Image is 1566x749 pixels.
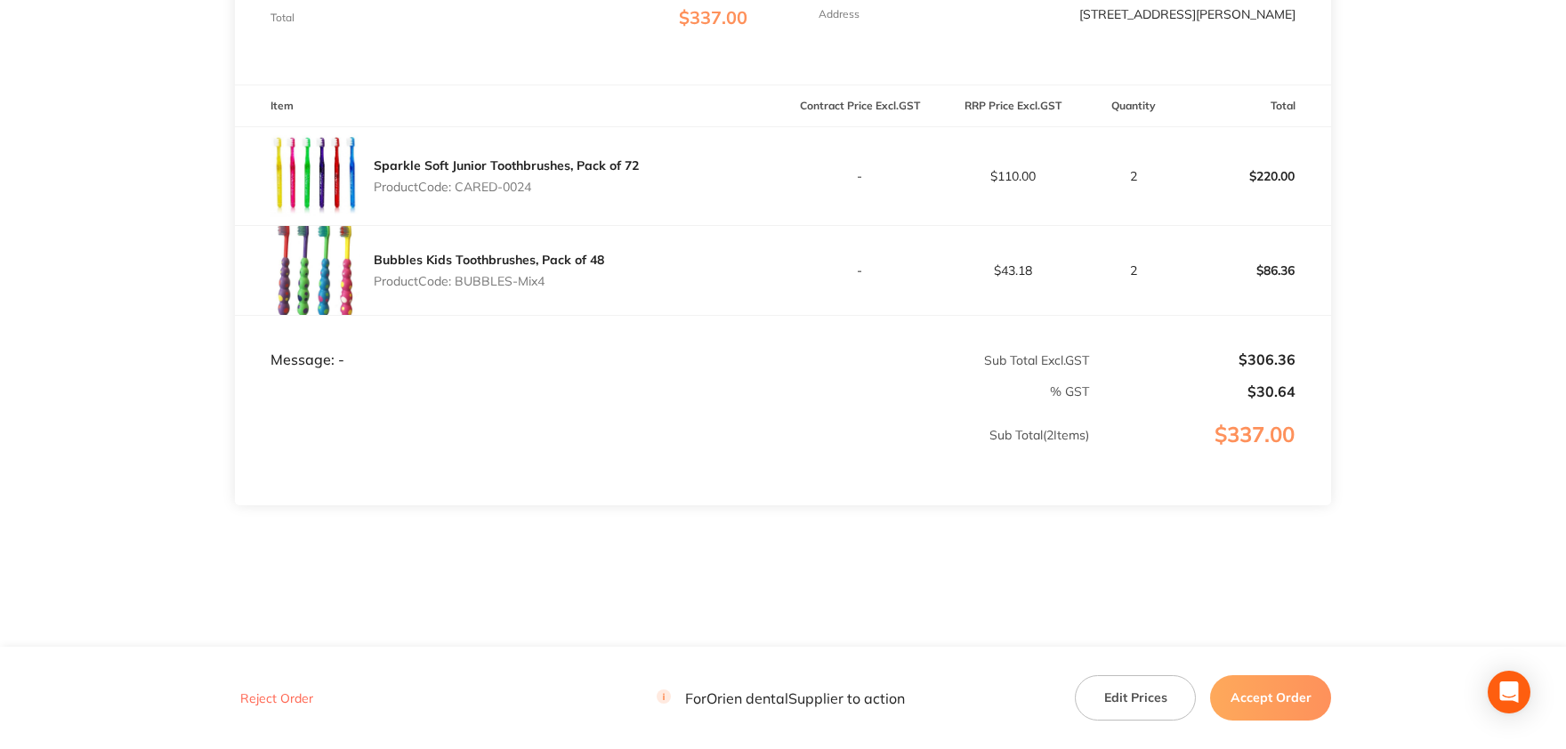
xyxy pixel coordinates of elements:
[374,180,639,194] p: Product Code: CARED-0024
[1079,7,1296,21] p: [STREET_ADDRESS][PERSON_NAME]
[1488,671,1530,713] div: Open Intercom Messenger
[657,689,905,706] p: For Orien dental Supplier to action
[784,353,1089,367] p: Sub Total Excl. GST
[235,690,319,706] button: Reject Order
[374,252,604,268] a: Bubbles Kids Toothbrushes, Pack of 48
[1179,155,1330,197] p: $220.00
[1178,85,1331,127] th: Total
[784,263,935,278] p: -
[783,85,936,127] th: Contract Price Excl. GST
[270,12,295,24] p: Total
[235,316,783,369] td: Message: -
[1091,263,1177,278] p: 2
[270,226,359,315] img: b3U3NHV4Mw
[1075,675,1196,720] button: Edit Prices
[1090,85,1178,127] th: Quantity
[784,169,935,183] p: -
[236,384,1089,399] p: % GST
[679,6,747,28] span: $337.00
[1091,383,1296,399] p: $30.64
[235,85,783,127] th: Item
[1091,169,1177,183] p: 2
[236,428,1089,478] p: Sub Total ( 2 Items)
[374,157,639,173] a: Sparkle Soft Junior Toothbrushes, Pack of 72
[819,8,860,20] p: Address
[937,169,1088,183] p: $110.00
[1179,249,1330,292] p: $86.36
[936,85,1089,127] th: RRP Price Excl. GST
[1210,675,1331,720] button: Accept Order
[374,274,604,288] p: Product Code: BUBBLES-Mix4
[270,127,359,226] img: N251dTRsdA
[1091,423,1330,483] p: $337.00
[1091,351,1296,367] p: $306.36
[937,263,1088,278] p: $43.18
